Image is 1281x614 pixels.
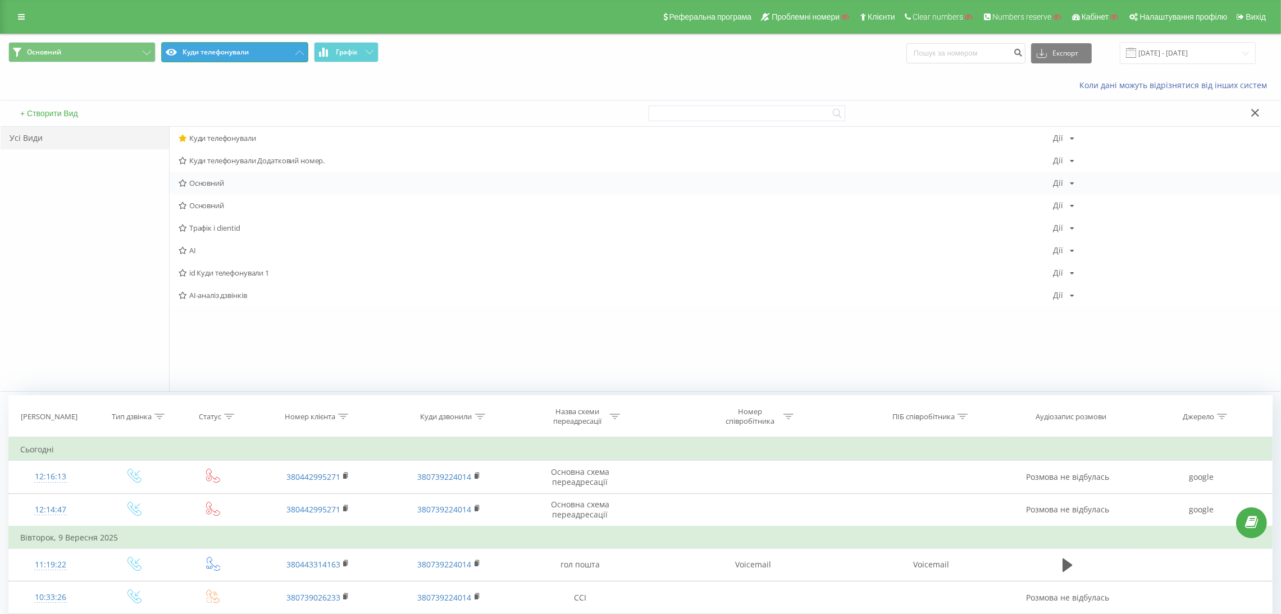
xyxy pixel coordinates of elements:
button: Експорт [1031,43,1092,63]
div: 12:14:47 [20,499,81,521]
div: Усі Види [1,127,169,149]
div: Дії [1053,246,1063,254]
span: Основний [179,179,1053,187]
span: Проблемні номери [772,12,840,21]
button: + Створити Вид [17,108,81,118]
div: Аудіозапис розмови [1036,412,1107,421]
a: 380739224014 [418,471,472,482]
input: Пошук за номером [906,43,1025,63]
span: Графік [336,48,358,56]
button: Графік [314,42,379,62]
div: Тип дзвінка [112,412,152,421]
a: 380442995271 [286,471,340,482]
div: Назва схеми переадресації [547,407,607,426]
button: Куди телефонували [161,42,308,62]
div: 12:16:13 [20,466,81,488]
div: Куди дзвонили [421,412,472,421]
span: Основний [179,201,1053,209]
td: Вівторок, 9 Вересня 2025 [9,526,1273,549]
a: 380739224014 [418,504,472,515]
td: Основна схема переадресації [512,461,649,493]
a: 380739026233 [286,592,340,603]
span: Клієнти [868,12,895,21]
span: AI-аналіз дзвінків [179,291,1053,299]
div: Дії [1053,134,1063,142]
div: Дії [1053,179,1063,187]
span: Numbers reserve [992,12,1051,21]
span: Вихід [1246,12,1266,21]
a: 380739224014 [418,559,472,570]
td: Сьогодні [9,438,1273,461]
td: google [1130,493,1272,526]
span: Куди телефонували [179,134,1053,142]
span: Реферальна програма [669,12,752,21]
td: гол пошта [512,548,649,581]
a: 380443314163 [286,559,340,570]
td: Voicemail [648,548,858,581]
span: Розмова не відбулась [1026,592,1109,603]
td: Voicemail [858,548,1005,581]
div: Дії [1053,157,1063,164]
button: Закрити [1247,108,1264,120]
span: Кабінет [1082,12,1109,21]
span: Розмова не відбулась [1026,471,1109,482]
div: 11:19:22 [20,554,81,576]
a: 380739224014 [418,592,472,603]
div: Дії [1053,269,1063,277]
div: Дії [1053,291,1063,299]
span: Трафік і clientid [179,224,1053,232]
div: ПІБ співробітника [892,412,955,421]
span: Налаштування профілю [1139,12,1227,21]
div: Джерело [1183,412,1214,421]
span: id Куди телефонували 1 [179,269,1053,277]
span: Clear numbers [913,12,963,21]
a: Коли дані можуть відрізнятися вiд інших систем [1079,80,1273,90]
td: Основна схема переадресації [512,493,649,526]
a: 380442995271 [286,504,340,515]
div: Дії [1053,201,1063,209]
span: Основний [27,48,61,57]
div: 10:33:26 [20,586,81,608]
div: Номер співробітника [721,407,781,426]
span: AI [179,246,1053,254]
td: google [1130,461,1272,493]
div: Номер клієнта [285,412,335,421]
div: Статус [199,412,221,421]
span: Куди телефонували Додатковий номер. [179,157,1053,164]
div: [PERSON_NAME] [21,412,78,421]
button: Основний [8,42,156,62]
div: Дії [1053,224,1063,232]
span: Розмова не відбулась [1026,504,1109,515]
